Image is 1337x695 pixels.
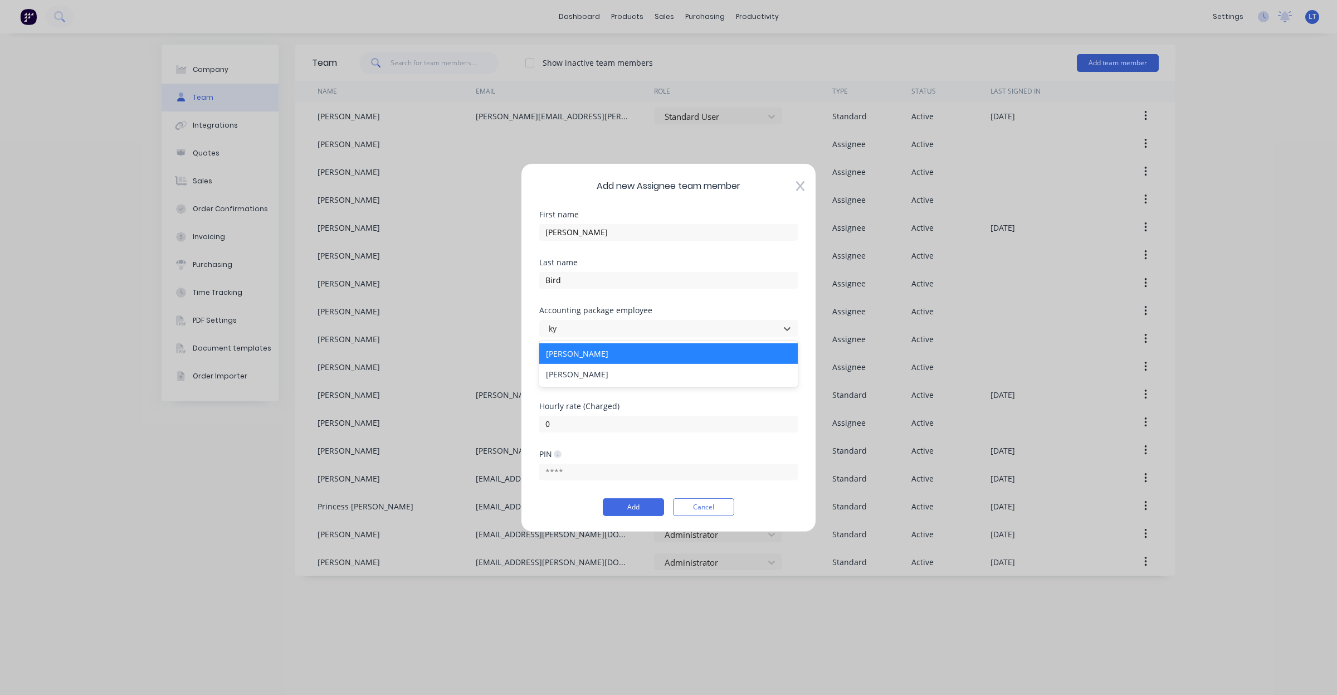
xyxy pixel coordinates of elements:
span: Add new Assignee team member [539,179,798,192]
div: [PERSON_NAME] [539,363,798,384]
input: $0 [539,415,798,432]
div: Accounting package employee [539,306,798,314]
div: [PERSON_NAME] [539,343,798,363]
div: First name [539,210,798,218]
button: Cancel [673,498,734,516]
button: Add [603,498,664,516]
div: Last name [539,258,798,266]
div: Hourly rate (Charged) [539,402,798,410]
div: PIN [539,449,562,459]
